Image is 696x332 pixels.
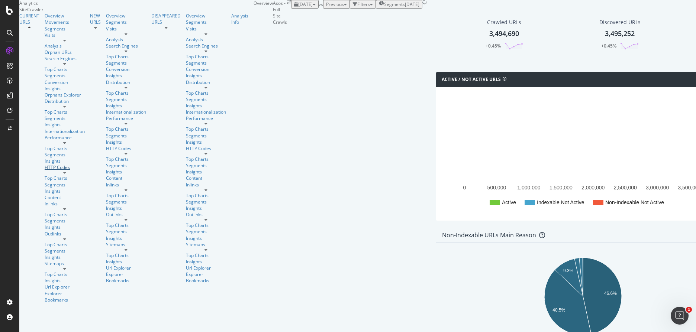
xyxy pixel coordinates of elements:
div: Outlinks [186,211,226,218]
div: Overview [45,13,85,19]
a: Top Charts [186,126,226,132]
a: Top Charts [106,90,146,96]
div: Explorer Bookmarks [45,290,85,303]
div: Top Charts [106,222,146,228]
a: Sitemaps [45,260,85,267]
a: Segments [106,162,146,169]
a: Orphan URLs [45,49,85,55]
a: NEW URLS [90,13,101,25]
div: Segments [106,228,146,235]
div: Orphans Explorer [45,92,85,98]
text: Active [502,199,516,205]
a: Insights [186,235,226,241]
a: Segments [106,19,146,25]
div: Content [186,175,226,181]
div: Visits [45,32,85,38]
div: 3,494,690 [489,29,519,39]
a: Segments [106,133,146,139]
a: Segments [186,96,226,102]
div: Sitemaps [186,241,226,248]
a: Url Explorer [186,265,226,271]
div: Analysis Info [231,13,248,25]
div: +0.45% [486,43,501,49]
div: Crawled URLs [487,19,521,26]
a: Visits [186,26,226,32]
a: Insights [186,102,226,109]
div: Analysis [45,43,85,49]
text: 2,500,000 [613,185,637,191]
div: Segments [186,133,226,139]
div: [DATE] [405,1,419,7]
a: Outlinks [106,211,146,218]
text: 500,000 [487,185,506,191]
a: Explorer Bookmarks [186,271,226,284]
a: Segments [106,60,146,66]
a: Insights [186,205,226,211]
div: HTTP Codes [45,164,85,170]
span: 2025 Aug. 12th [298,1,313,7]
div: Insights [45,158,85,164]
a: Inlinks [45,201,85,207]
div: Segments [45,26,85,32]
a: Movements [45,19,85,25]
a: Insights [106,72,146,79]
a: Inlinks [186,182,226,188]
div: Top Charts [186,252,226,258]
a: Visits [106,26,146,32]
div: Url Explorer [106,265,146,271]
div: Top Charts [106,126,146,132]
a: Internationalization [186,109,226,115]
a: Overview [186,13,226,19]
div: Top Charts [186,222,226,228]
a: Segments [186,199,226,205]
a: Segments [45,182,85,188]
div: Segments [106,199,146,205]
div: Performance [186,115,226,121]
a: Top Charts [45,109,85,115]
div: Insights [45,254,85,260]
a: Conversion [106,66,146,72]
a: Content [106,175,146,181]
a: Content [45,194,85,201]
div: Top Charts [106,53,146,60]
div: Insights [45,188,85,194]
div: Discovered URLs [599,19,641,26]
a: Segments [45,72,85,79]
div: 3,495,252 [605,29,635,39]
div: Conversion [186,66,226,72]
a: Top Charts [106,156,146,162]
a: Insights [45,224,85,230]
a: Insights [45,85,85,92]
div: Insights [106,169,146,175]
a: Top Charts [45,211,85,218]
a: Top Charts [45,271,85,277]
a: Top Charts [45,241,85,248]
div: Performance [106,115,146,121]
a: Segments [186,19,226,25]
div: Filters [357,1,370,7]
a: HTTP Codes [186,145,226,152]
div: Top Charts [45,66,85,72]
text: 0 [463,185,466,191]
a: Insights [106,205,146,211]
a: Search Engines [186,43,226,49]
a: Segments [186,162,226,169]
